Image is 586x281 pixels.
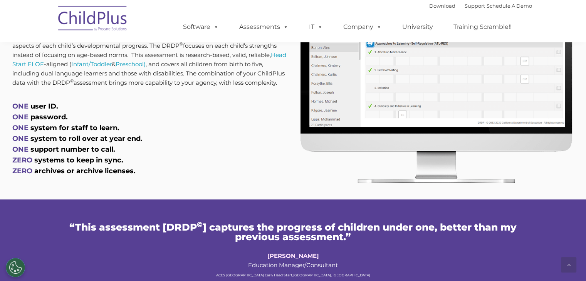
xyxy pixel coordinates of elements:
a: Infant/Toddler [71,60,112,68]
button: Cookies Settings [6,258,25,277]
span: systems to keep in sync. [34,156,123,164]
sup: © [180,41,183,47]
span: system for staff to learn. [30,124,119,132]
a: Schedule A Demo [487,3,532,9]
a: Head Start ELOF [12,51,286,68]
sup: © [197,220,203,229]
span: ACES [GEOGRAPHIC_DATA] Early Head Start, [216,273,293,277]
p: The DRDP child assessment is a strength-based child assessment focusing on the positive aspects o... [12,32,287,87]
span: system to roll over at year end. [30,134,143,143]
span: ONE [12,134,29,143]
a: Assessments [232,19,296,35]
span: ZERO [12,156,32,164]
a: Company [336,19,390,35]
font: | [429,3,532,9]
strong: [PERSON_NAME] [267,252,319,259]
a: Download [429,3,455,9]
a: Support [465,3,485,9]
span: ONE [12,145,29,154]
sup: © [70,78,74,84]
span: ONE [12,102,29,110]
img: ChildPlus by Procare Solutions [54,0,131,39]
span: user ID. [30,102,58,110]
span: archives or archive licenses. [34,167,136,175]
span: [GEOGRAPHIC_DATA], [GEOGRAPHIC_DATA] [293,273,370,277]
a: University [395,19,441,35]
span: ZERO [12,167,32,175]
span: Education Manager/Consultant [248,252,338,269]
span: ONE [12,124,29,132]
span: ONE [12,113,29,121]
a: Software [175,19,227,35]
span: support number to call. [30,145,115,154]
a: Training Scramble!! [446,19,519,35]
span: “This assessment [DRDP ] captures the progress of children under one, better than my previous ass... [69,221,517,243]
a: IT [301,19,331,35]
a: Preschool) [116,60,146,68]
span: password. [30,113,68,121]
